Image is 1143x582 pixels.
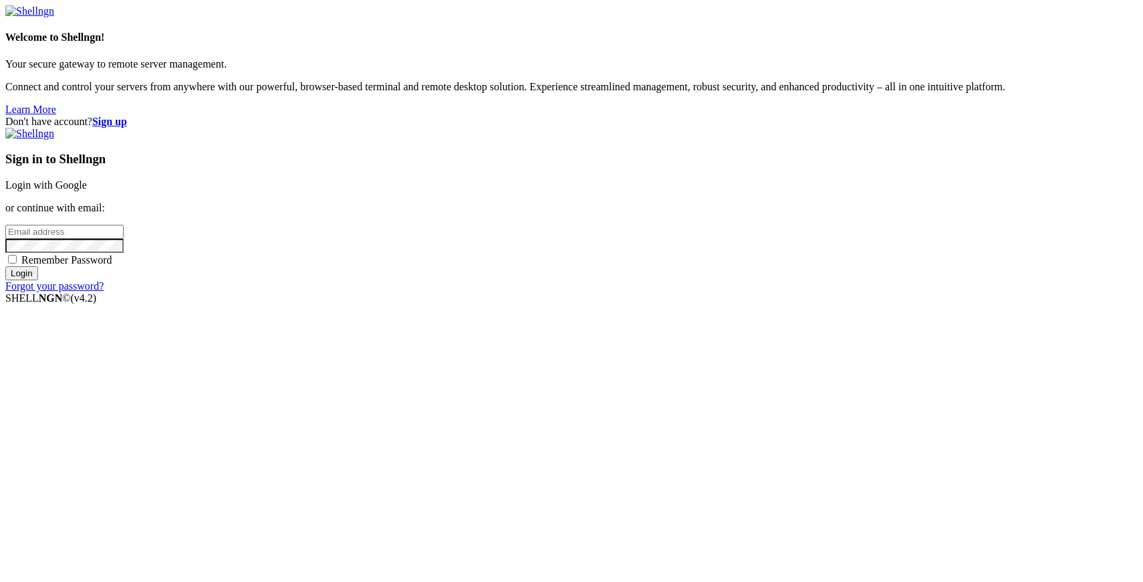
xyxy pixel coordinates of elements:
[5,225,124,239] input: Email address
[5,128,54,140] img: Shellngn
[5,81,1138,93] p: Connect and control your servers from anywhere with our powerful, browser-based terminal and remo...
[5,292,96,304] span: SHELL ©
[5,202,1138,214] p: or continue with email:
[5,266,38,280] input: Login
[5,31,1138,43] h4: Welcome to Shellngn!
[5,280,104,292] a: Forgot your password?
[92,116,127,127] a: Sign up
[5,5,54,17] img: Shellngn
[5,152,1138,167] h3: Sign in to Shellngn
[5,179,87,191] a: Login with Google
[5,104,56,115] a: Learn More
[8,255,17,264] input: Remember Password
[71,292,97,304] span: 4.2.0
[5,116,1138,128] div: Don't have account?
[21,254,112,266] span: Remember Password
[5,58,1138,70] p: Your secure gateway to remote server management.
[39,292,63,304] b: NGN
